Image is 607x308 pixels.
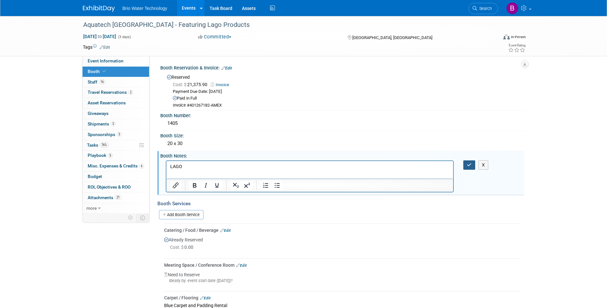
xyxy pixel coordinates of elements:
button: Committed [196,34,234,40]
td: Tags [83,44,110,50]
span: 0.00 [170,245,196,250]
div: Booth Number: [160,111,524,119]
a: Add Booth Service [159,210,204,219]
button: Superscript [242,181,252,190]
iframe: Rich Text Area [166,161,453,179]
span: Giveaways [88,111,108,116]
div: 20 x 30 [165,139,520,149]
div: Ideally by: event start date ([DATE])? [164,278,520,284]
span: Cost: $ [173,82,187,87]
div: Event Format [460,33,526,43]
span: ROI, Objectives & ROO [88,184,131,190]
button: Subscript [230,181,241,190]
div: Need to Reserve [164,268,520,289]
img: Brandye Gahagan [506,2,518,14]
span: 76% [100,142,108,147]
a: Playbook5 [83,150,149,161]
a: ROI, Objectives & ROO [83,182,149,192]
a: Edit [220,228,231,233]
div: Booth Notes: [160,151,524,159]
a: Staff16 [83,77,149,87]
div: Already Reserved [164,233,520,256]
img: ExhibitDay [83,5,115,12]
a: Edit [200,296,211,300]
span: more [86,206,97,211]
span: Asset Reservations [88,100,126,105]
span: 2 [128,90,133,95]
button: Italic [200,181,211,190]
span: Cost: $ [170,245,184,250]
button: Bold [189,181,200,190]
a: Asset Reservations [83,98,149,108]
span: [DATE] [DATE] [83,34,116,39]
span: to [97,34,103,39]
a: Search [468,3,498,14]
span: Misc. Expenses & Credits [88,163,144,168]
span: 5 [108,153,113,158]
div: Meeting Space / Conference Room [164,262,520,268]
span: Shipments [88,121,116,126]
span: [GEOGRAPHIC_DATA], [GEOGRAPHIC_DATA] [352,35,432,40]
span: 16 [99,79,105,84]
a: Sponsorships3 [83,130,149,140]
span: 21 [115,195,121,200]
span: Budget [88,174,102,179]
div: Reserved [165,72,520,109]
span: Search [477,6,492,11]
span: 21,375.90 [173,82,210,87]
a: Edit [236,263,247,268]
span: Travel Reservations [88,90,133,95]
div: Booth Reservation & Invoice: [160,63,524,71]
span: Booth [88,69,107,74]
div: In-Person [511,35,526,39]
td: Personalize Event Tab Strip [125,214,136,222]
span: Staff [88,79,105,85]
a: Booth [83,67,149,77]
div: Aquatech [GEOGRAPHIC_DATA] - Featuring Lago Products [81,19,488,31]
span: Sponsorships [88,132,122,137]
a: Invoice [211,82,232,87]
div: Carpet / Flooring [164,295,520,301]
span: (3 days) [117,35,131,39]
div: Payment Due Date: [DATE] [173,89,520,95]
div: Booth Services [157,200,524,207]
a: Travel Reservations2 [83,87,149,98]
div: Paid in Full [173,95,520,101]
span: Attachments [88,195,121,200]
span: Event Information [88,58,124,63]
div: Catering / Food / Beverage [164,227,520,233]
a: Attachments21 [83,193,149,203]
a: more [83,203,149,214]
button: Numbered list [260,181,271,190]
button: Bullet list [272,181,283,190]
div: 1405 [165,118,520,128]
span: 3 [117,132,122,137]
button: Underline [212,181,222,190]
td: Toggle Event Tabs [136,214,149,222]
a: Giveaways [83,109,149,119]
a: Budget [83,172,149,182]
button: X [478,160,489,170]
span: 6 [139,164,144,168]
a: Event Information [83,56,149,66]
div: Event Rating [508,44,525,47]
span: Brio Water Technology [123,6,167,11]
span: 3 [111,121,116,126]
div: Booth Size: [160,131,524,139]
div: Invoice #401267182-AMEX [173,103,520,108]
button: Insert/edit link [170,181,181,190]
a: Shipments3 [83,119,149,129]
a: Misc. Expenses & Credits6 [83,161,149,171]
img: Format-Inperson.png [503,34,510,39]
a: Tasks76% [83,140,149,150]
i: Booth reservation complete [103,69,106,73]
span: Playbook [88,153,113,158]
a: Edit [221,66,232,70]
span: Tasks [87,142,108,148]
a: Edit [100,45,110,50]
